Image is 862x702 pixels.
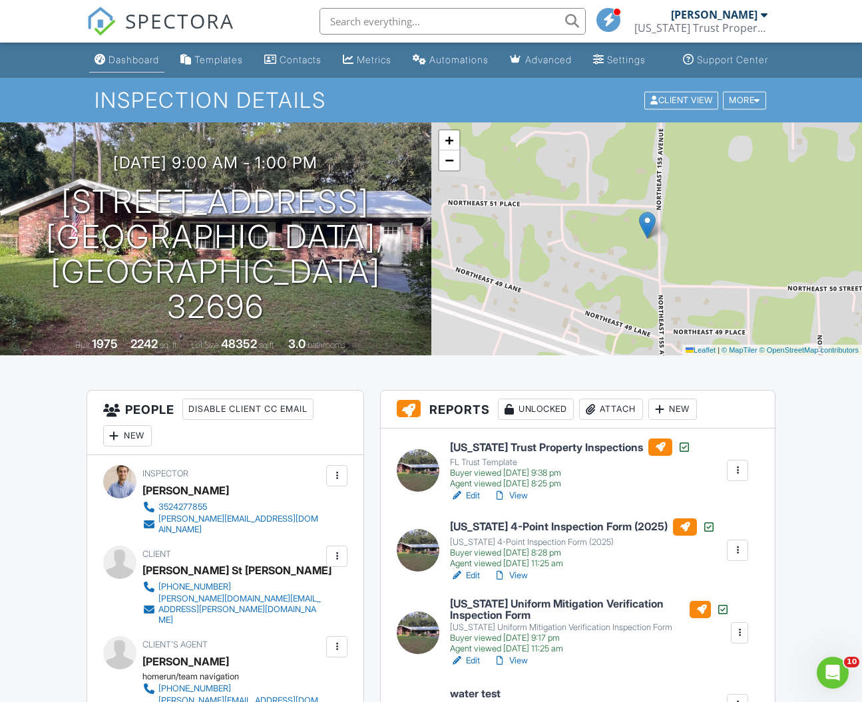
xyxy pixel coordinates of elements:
h6: [US_STATE] Trust Property Inspections [450,439,691,456]
div: New [648,399,697,420]
div: Advanced [525,54,572,65]
a: [US_STATE] Uniform Mitigation Verification Inspection Form [US_STATE] Uniform Mitigation Verifica... [450,598,730,655]
div: 3524277855 [158,502,207,512]
a: Dashboard [89,48,164,73]
div: Metrics [357,54,391,65]
img: The Best Home Inspection Software - Spectora [87,7,116,36]
div: More [723,91,766,109]
h3: People [87,391,364,455]
div: New [103,425,152,446]
h1: [STREET_ADDRESS] [GEOGRAPHIC_DATA], [GEOGRAPHIC_DATA] 32696 [21,184,410,325]
div: Buyer viewed [DATE] 9:17 pm [450,633,730,643]
div: Contacts [280,54,322,65]
div: [PERSON_NAME][EMAIL_ADDRESS][DOMAIN_NAME] [158,514,323,535]
div: Buyer viewed [DATE] 9:38 pm [450,468,691,478]
span: + [445,132,453,148]
div: Client View [644,91,718,109]
div: 2242 [130,337,158,351]
div: FL Trust Template [450,457,691,468]
h6: water test [450,688,507,700]
a: SPECTORA [87,18,234,46]
a: View [493,569,528,582]
div: Support Center [697,54,768,65]
a: © MapTiler [722,346,757,354]
a: Leaflet [686,346,716,354]
a: Templates [175,48,248,73]
div: Dashboard [108,54,159,65]
a: Advanced [505,48,577,73]
input: Search everything... [320,8,586,35]
span: Built [75,340,90,350]
div: Agent viewed [DATE] 11:25 am [450,558,716,569]
span: Client's Agent [142,639,208,649]
span: sq.ft. [259,340,276,350]
a: [US_STATE] 4-Point Inspection Form (2025) [US_STATE] 4-Point Inspection Form (2025) Buyer viewed ... [450,518,716,569]
a: View [493,489,528,502]
h6: [US_STATE] 4-Point Inspection Form (2025) [450,518,716,536]
span: − [445,152,453,168]
div: 1975 [92,337,118,351]
a: [PERSON_NAME][DOMAIN_NAME][EMAIL_ADDRESS][PERSON_NAME][DOMAIN_NAME] [142,594,323,625]
a: [PHONE_NUMBER] [142,682,323,695]
div: Buyer viewed [DATE] 8:28 pm [450,548,716,558]
div: [PERSON_NAME] St [PERSON_NAME] [142,560,331,580]
a: [PERSON_NAME][EMAIL_ADDRESS][DOMAIN_NAME] [142,514,323,535]
div: [PERSON_NAME] [671,8,757,21]
div: Attach [579,399,643,420]
a: [PERSON_NAME] [142,651,229,671]
div: [US_STATE] Uniform Mitigation Verification Inspection Form [450,622,730,633]
a: Edit [450,654,480,667]
div: Settings [607,54,646,65]
h3: [DATE] 9:00 am - 1:00 pm [113,154,318,172]
a: Contacts [259,48,327,73]
a: 3524277855 [142,500,323,514]
a: Settings [588,48,651,73]
a: Support Center [678,48,773,73]
span: 10 [844,657,859,667]
a: Zoom in [439,130,459,150]
a: Edit [450,569,480,582]
span: Inspector [142,468,188,478]
div: 48352 [221,337,257,351]
div: Templates [194,54,243,65]
a: View [493,654,528,667]
a: [PHONE_NUMBER] [142,580,323,594]
div: Florida Trust Property Inspections [634,21,767,35]
div: Disable Client CC Email [182,399,314,420]
div: Unlocked [498,399,574,420]
a: Metrics [337,48,397,73]
iframe: Intercom live chat [817,657,849,689]
span: Client [142,549,171,559]
div: [PERSON_NAME][DOMAIN_NAME][EMAIL_ADDRESS][PERSON_NAME][DOMAIN_NAME] [158,594,323,625]
a: Client View [643,94,722,104]
div: Agent viewed [DATE] 11:25 am [450,643,730,654]
a: © OpenStreetMap contributors [759,346,859,354]
h6: [US_STATE] Uniform Mitigation Verification Inspection Form [450,598,730,621]
div: [PHONE_NUMBER] [158,683,231,694]
a: Edit [450,489,480,502]
img: Marker [639,212,656,239]
a: Zoom out [439,150,459,170]
span: sq. ft. [160,340,178,350]
div: [PHONE_NUMBER] [158,582,231,592]
div: [US_STATE] 4-Point Inspection Form (2025) [450,537,716,548]
span: bathrooms [308,340,345,350]
a: Automations (Basic) [407,48,494,73]
div: Agent viewed [DATE] 8:25 pm [450,478,691,489]
h3: Reports [381,391,775,429]
div: Automations [429,54,489,65]
div: [PERSON_NAME] [142,480,229,500]
span: SPECTORA [125,7,234,35]
span: | [718,346,720,354]
span: Lot Size [191,340,219,350]
a: [US_STATE] Trust Property Inspections FL Trust Template Buyer viewed [DATE] 9:38 pm Agent viewed ... [450,439,691,489]
div: homerun/team navigation [142,671,334,682]
div: 3.0 [288,337,306,351]
h1: Inspection Details [95,88,767,112]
